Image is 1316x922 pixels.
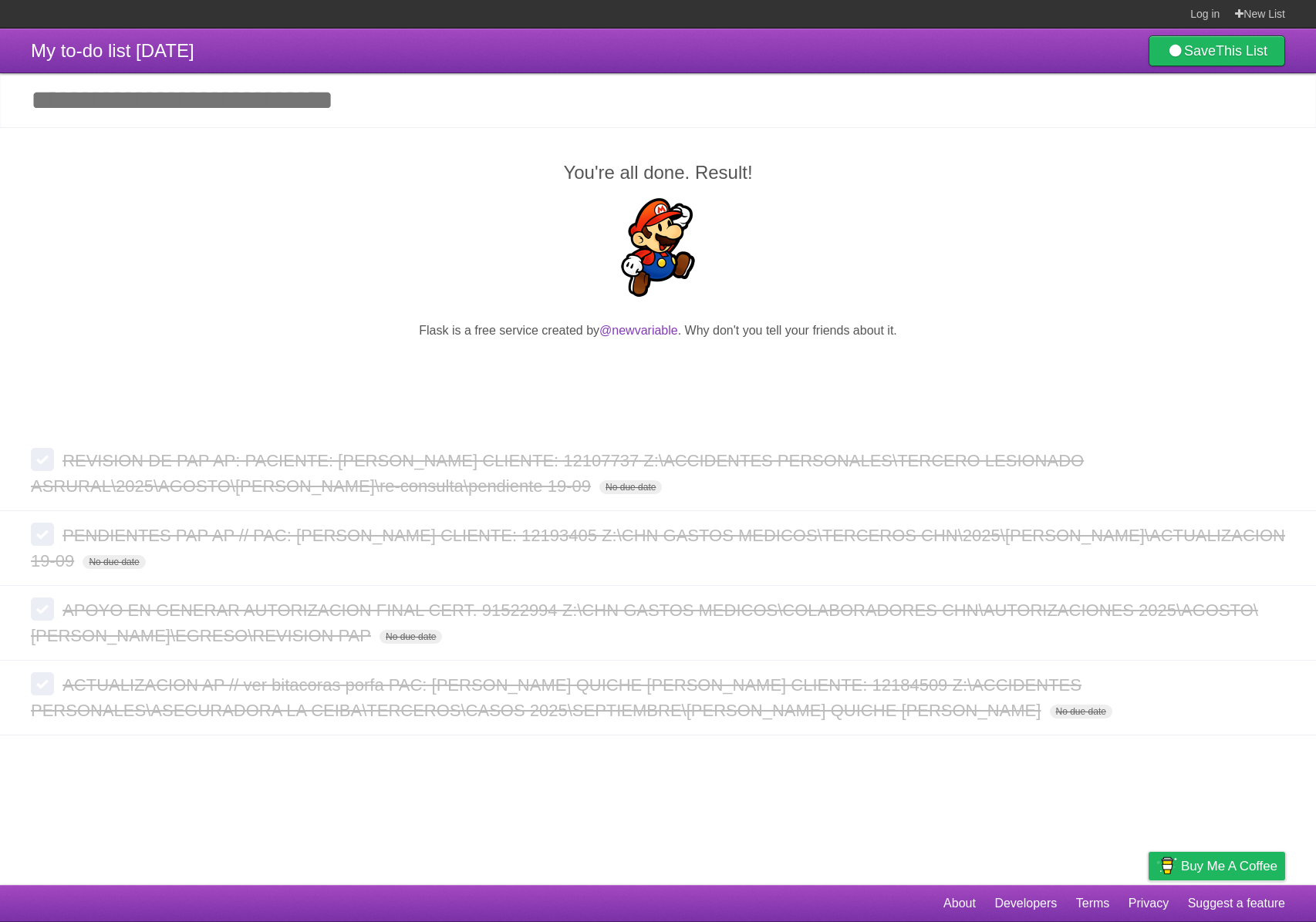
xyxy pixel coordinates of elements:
label: Done [31,523,54,546]
span: My to-do list [DATE] [31,40,194,61]
span: PENDIENTES PAP AP // PAC: [PERSON_NAME] CLIENTE: 12193405 Z:\CHN GASTOS MEDICOS\TERCEROS CHN\2025... [31,526,1285,570]
a: @newvariable [599,324,678,337]
span: Buy me a coffee [1181,853,1277,880]
a: Privacy [1129,889,1169,918]
label: Done [31,597,54,621]
a: Terms [1076,889,1110,918]
span: No due date [380,630,442,644]
a: SaveThis List [1149,35,1285,66]
a: About [943,889,976,918]
h2: You're all done. Result! [31,159,1285,187]
span: No due date [599,480,662,494]
span: REVISION DE PAP AP: PACIENTE: [PERSON_NAME] CLIENTE: 12107737 Z:\ACCIDENTES PERSONALES\TERCERO LE... [31,451,1084,496]
img: Buy me a coffee [1156,853,1177,879]
span: ACTUALIZACION AP // ver bitacoras porfa PAC: [PERSON_NAME] QUICHE [PERSON_NAME] CLIENTE: 12184509... [31,675,1081,720]
p: Flask is a free service created by . Why don't you tell your friends about it. [31,321,1285,340]
span: No due date [1050,705,1112,718]
label: Done [31,448,54,471]
a: Suggest a feature [1188,889,1285,918]
a: Buy me a coffee [1149,852,1285,880]
iframe: X Post Button [630,359,686,381]
img: Super Mario [609,198,707,297]
span: APOYO EN GENERAR AUTORIZACION FINAL CERT. 91522994 Z:\CHN GASTOS MEDICOS\COLABORADORES CHN\AUTORI... [31,601,1258,645]
span: No due date [83,555,145,569]
label: Done [31,672,54,695]
a: Developers [994,889,1057,918]
b: This List [1216,43,1267,59]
